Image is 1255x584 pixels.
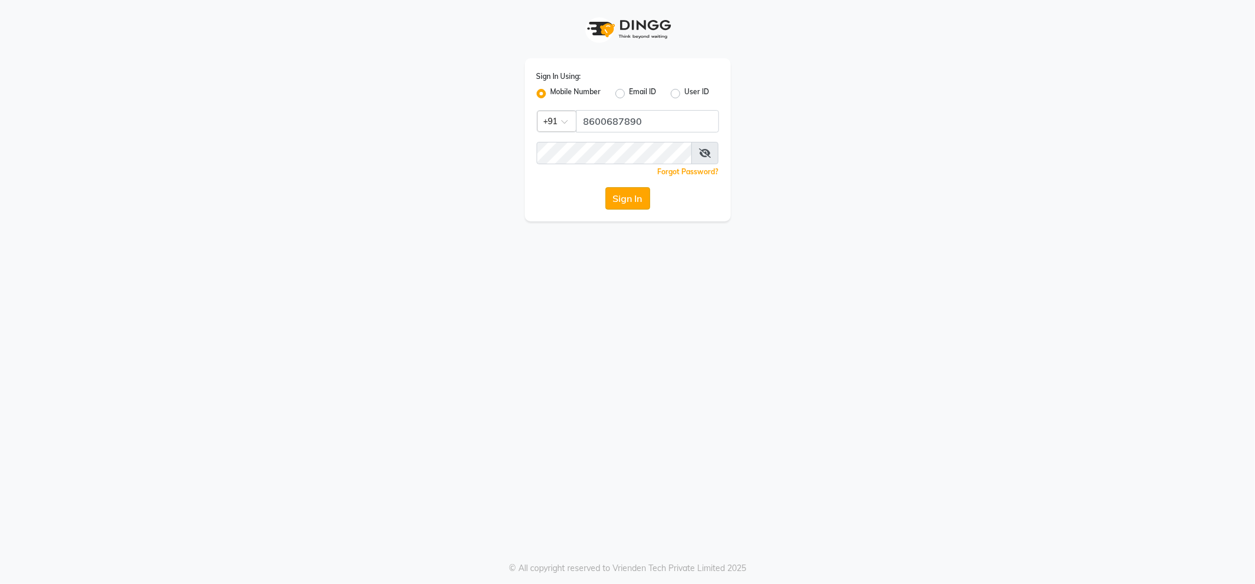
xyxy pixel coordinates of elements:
button: Sign In [605,187,650,210]
label: Sign In Using: [537,71,581,82]
a: Forgot Password? [658,167,719,176]
input: Username [576,110,719,132]
img: logo1.svg [581,12,675,47]
input: Username [537,142,692,164]
label: Mobile Number [551,87,601,101]
label: User ID [685,87,710,101]
label: Email ID [630,87,657,101]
